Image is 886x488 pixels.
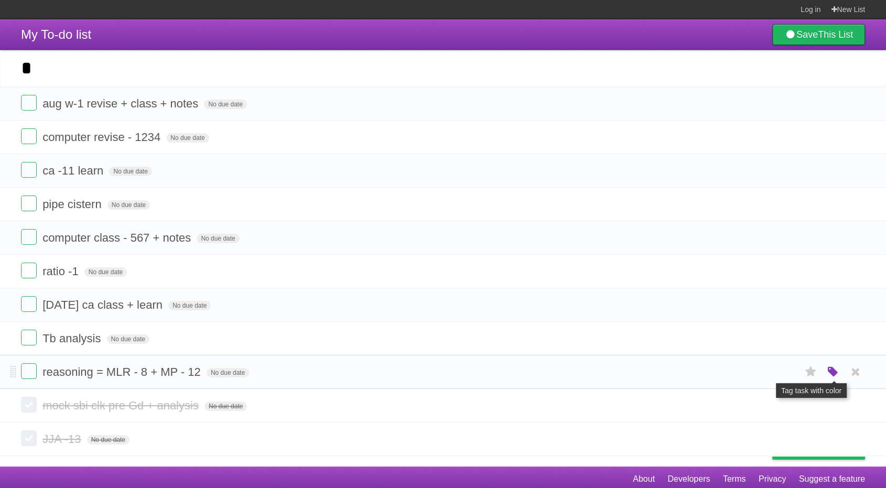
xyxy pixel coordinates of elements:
b: This List [818,29,853,40]
span: No due date [197,234,239,243]
label: Done [21,229,37,245]
span: No due date [207,368,249,377]
span: computer class - 567 + notes [42,231,193,244]
label: Done [21,196,37,211]
span: No due date [168,301,211,310]
span: No due date [204,100,246,109]
label: Done [21,263,37,278]
label: Done [21,330,37,345]
a: SaveThis List [772,24,865,45]
span: pipe cistern [42,198,104,211]
span: No due date [166,133,209,143]
span: JJA -13 [42,432,83,446]
span: No due date [107,200,150,210]
label: Done [21,162,37,178]
span: No due date [109,167,152,176]
span: mock sbi clk pre Gd + analysis [42,399,201,412]
span: reasoning = MLR - 8 + MP - 12 [42,365,203,378]
label: Done [21,430,37,446]
span: computer revise - 1234 [42,131,163,144]
span: No due date [204,402,247,411]
span: No due date [107,334,149,344]
label: Done [21,363,37,379]
span: My To-do list [21,27,91,41]
label: Done [21,397,37,413]
label: Done [21,128,37,144]
span: No due date [87,435,129,444]
span: ca -11 learn [42,164,106,177]
span: No due date [84,267,127,277]
span: Buy me a coffee [794,441,860,459]
label: Done [21,95,37,111]
label: Done [21,296,37,312]
span: [DATE] ca class + learn [42,298,165,311]
label: Star task [801,363,821,381]
span: ratio -1 [42,265,81,278]
span: Tb analysis [42,332,103,345]
span: aug w-1 revise + class + notes [42,97,201,110]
